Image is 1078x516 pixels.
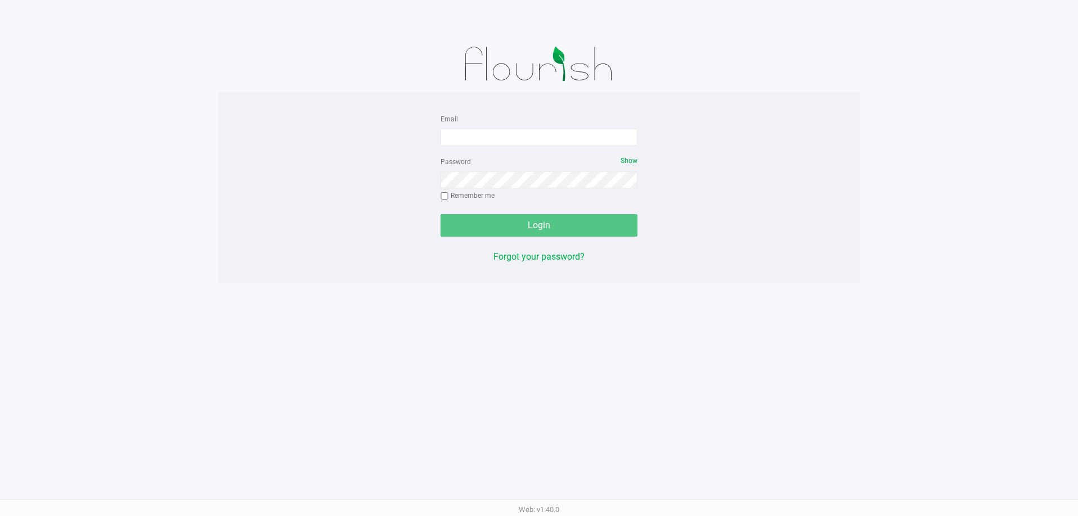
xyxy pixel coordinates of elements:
label: Password [441,157,471,167]
span: Web: v1.40.0 [519,505,559,514]
span: Show [621,157,637,165]
input: Remember me [441,192,448,200]
button: Forgot your password? [493,250,585,264]
label: Remember me [441,191,495,201]
label: Email [441,114,458,124]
